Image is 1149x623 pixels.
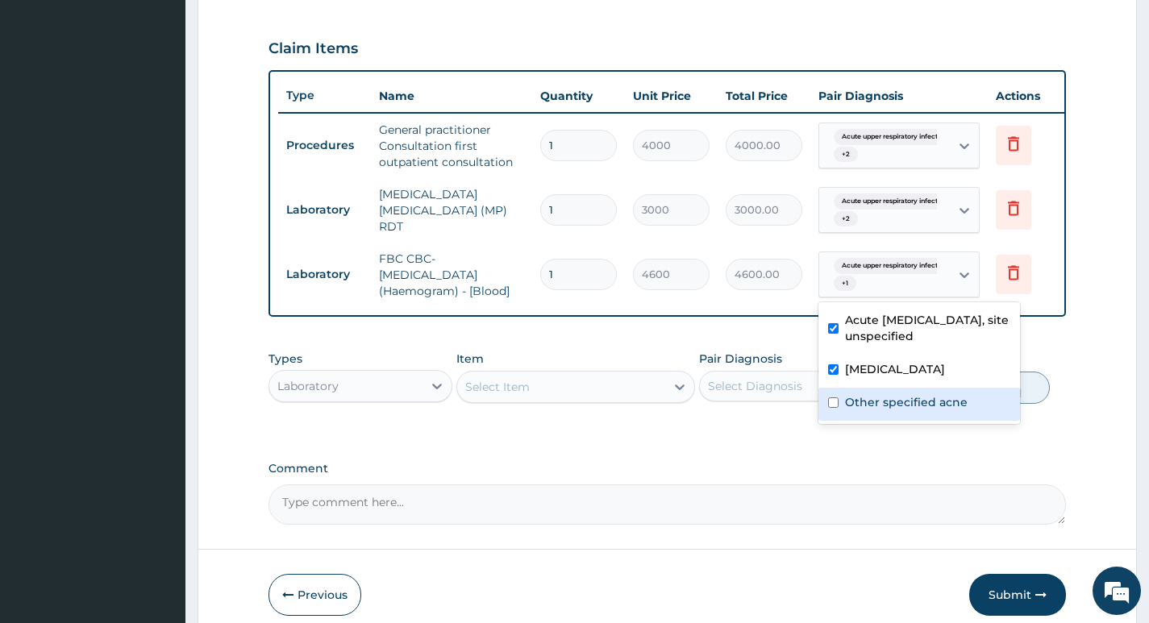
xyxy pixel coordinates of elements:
[371,243,532,307] td: FBC CBC-[MEDICAL_DATA] (Haemogram) - [Blood]
[371,80,532,112] th: Name
[625,80,718,112] th: Unit Price
[834,258,951,274] span: Acute upper respiratory infect...
[84,90,271,111] div: Chat with us now
[269,574,361,616] button: Previous
[699,351,782,367] label: Pair Diagnosis
[834,193,951,210] span: Acute upper respiratory infect...
[845,394,968,410] label: Other specified acne
[278,260,371,289] td: Laboratory
[465,379,530,395] div: Select Item
[834,211,858,227] span: + 2
[834,147,858,163] span: + 2
[834,129,951,145] span: Acute upper respiratory infect...
[30,81,65,121] img: d_794563401_company_1708531726252_794563401
[834,276,856,292] span: + 1
[845,361,945,377] label: [MEDICAL_DATA]
[278,131,371,160] td: Procedures
[969,574,1066,616] button: Submit
[277,378,339,394] div: Laboratory
[371,178,532,243] td: [MEDICAL_DATA] [MEDICAL_DATA] (MP) RDT
[269,352,302,366] label: Types
[94,203,223,366] span: We're online!
[532,80,625,112] th: Quantity
[8,440,307,496] textarea: Type your message and hit 'Enter'
[718,80,810,112] th: Total Price
[269,40,358,58] h3: Claim Items
[845,312,1010,344] label: Acute [MEDICAL_DATA], site unspecified
[264,8,303,47] div: Minimize live chat window
[269,462,1066,476] label: Comment
[456,351,484,367] label: Item
[278,81,371,110] th: Type
[708,378,802,394] div: Select Diagnosis
[810,80,988,112] th: Pair Diagnosis
[988,80,1068,112] th: Actions
[278,195,371,225] td: Laboratory
[371,114,532,178] td: General practitioner Consultation first outpatient consultation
